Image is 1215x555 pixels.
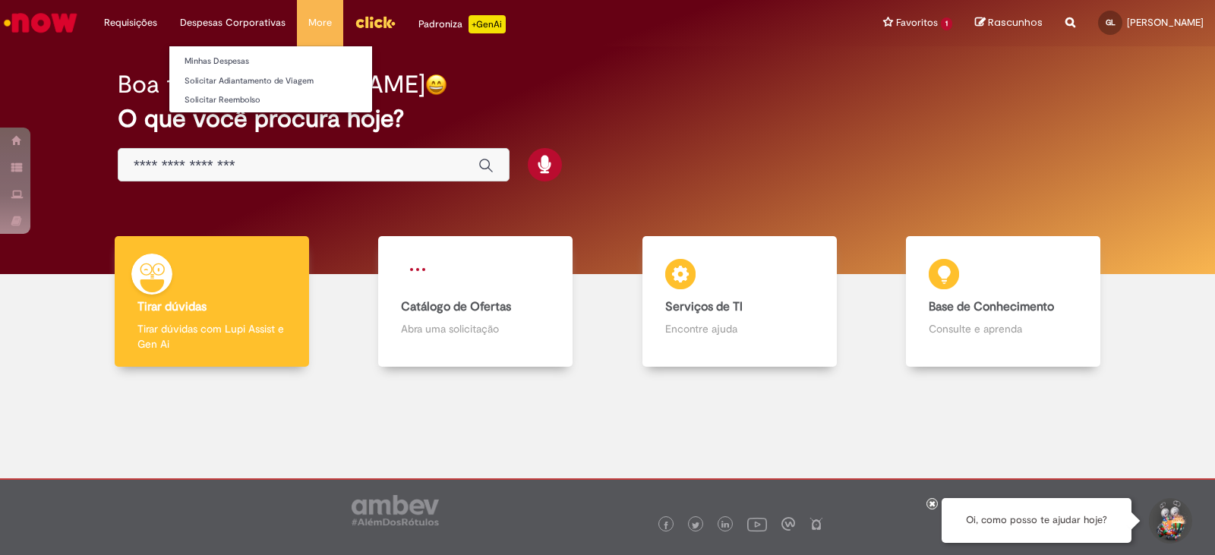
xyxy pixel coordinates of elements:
[942,498,1131,543] div: Oi, como posso te ajudar hoje?
[721,521,729,530] img: logo_footer_linkedin.png
[137,321,286,352] p: Tirar dúvidas com Lupi Assist e Gen Ai
[425,74,447,96] img: happy-face.png
[469,15,506,33] p: +GenAi
[2,8,80,38] img: ServiceNow
[418,15,506,33] div: Padroniza
[169,73,372,90] a: Solicitar Adiantamento de Viagem
[872,236,1136,367] a: Base de Conhecimento Consulte e aprenda
[169,46,373,113] ul: Despesas Corporativas
[988,15,1043,30] span: Rascunhos
[896,15,938,30] span: Favoritos
[118,71,425,98] h2: Boa tarde, [PERSON_NAME]
[692,522,699,529] img: logo_footer_twitter.png
[1147,498,1192,544] button: Iniciar Conversa de Suporte
[975,16,1043,30] a: Rascunhos
[344,236,608,367] a: Catálogo de Ofertas Abra uma solicitação
[665,321,814,336] p: Encontre ajuda
[80,236,344,367] a: Tirar dúvidas Tirar dúvidas com Lupi Assist e Gen Ai
[929,299,1054,314] b: Base de Conhecimento
[607,236,872,367] a: Serviços de TI Encontre ajuda
[169,92,372,109] a: Solicitar Reembolso
[929,321,1078,336] p: Consulte e aprenda
[355,11,396,33] img: click_logo_yellow_360x200.png
[665,299,743,314] b: Serviços de TI
[662,522,670,529] img: logo_footer_facebook.png
[781,517,795,531] img: logo_footer_workplace.png
[401,299,511,314] b: Catálogo de Ofertas
[941,17,952,30] span: 1
[401,321,550,336] p: Abra uma solicitação
[809,517,823,531] img: logo_footer_naosei.png
[1127,16,1204,29] span: [PERSON_NAME]
[169,53,372,70] a: Minhas Despesas
[118,106,1097,132] h2: O que você procura hoje?
[352,495,439,525] img: logo_footer_ambev_rotulo_gray.png
[104,15,157,30] span: Requisições
[1106,17,1116,27] span: GL
[747,514,767,534] img: logo_footer_youtube.png
[137,299,207,314] b: Tirar dúvidas
[180,15,286,30] span: Despesas Corporativas
[308,15,332,30] span: More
